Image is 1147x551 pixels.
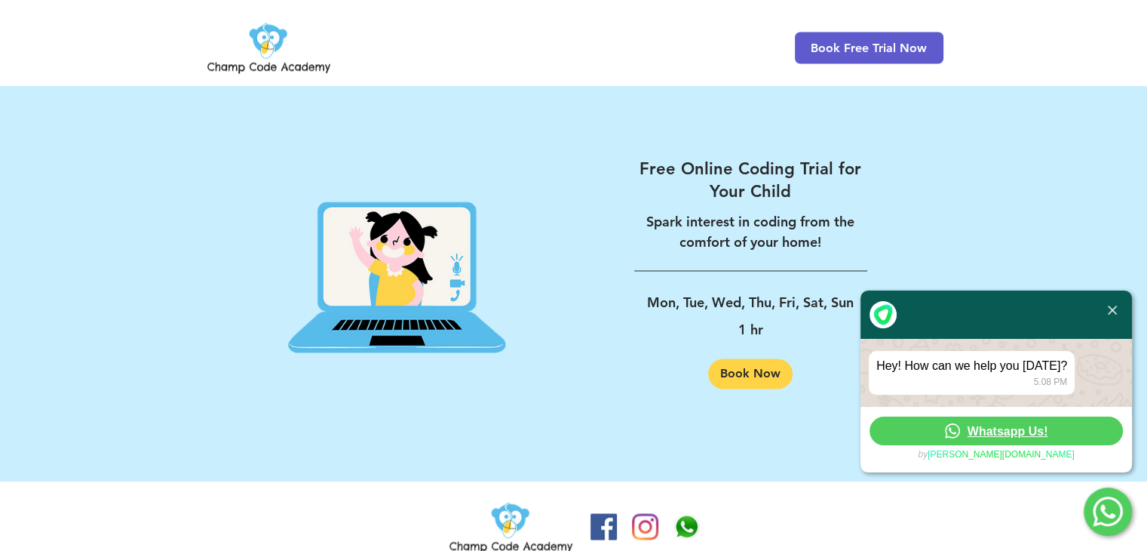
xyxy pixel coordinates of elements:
a: Whatsapp Us! [869,417,1123,445]
img: Instagram [632,513,658,540]
p: 1 hr [634,316,867,343]
a: Free Online Coding Trial for Your Child [634,158,867,202]
img: edna-logo.svg [869,301,897,328]
span: Whatsapp Us! [968,424,1048,439]
div: Hey! How can we help you [DATE]? [876,359,1067,374]
ul: Social Bar [590,513,700,540]
img: Facebook [590,513,617,540]
div: 5.08 PM [876,377,1067,387]
p: Mon, Tue, Wed, Thu, Fri, Sat, Sun [634,289,867,316]
a: Book Now [708,359,793,389]
span: Book Free Trial Now [811,41,927,55]
img: Champ Code Academy Logo PNG.png [204,18,333,77]
div: by [860,449,1132,461]
img: icon-close.png [1108,306,1117,315]
a: [PERSON_NAME][DOMAIN_NAME] [928,449,1075,461]
p: Spark interest in coding from the comfort of your home! [634,211,867,252]
img: Champ Code Academy WhatsApp [673,513,700,540]
a: Book Free Trial Now [795,32,943,63]
span: Book Now [720,368,781,380]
